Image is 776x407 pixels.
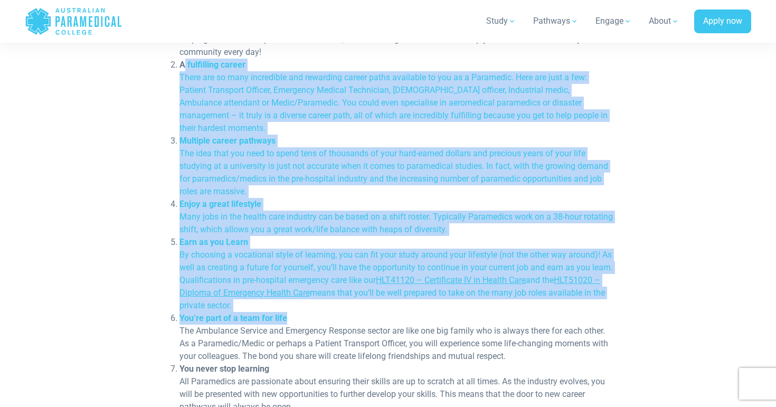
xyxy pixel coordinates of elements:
a: HLT51020 – Diploma of Emergency Health Care [179,275,600,298]
a: Engage [589,6,638,36]
li: By choosing a vocational style of learning, you can fit your study around your lifestyle (not the... [179,236,613,312]
a: Pathways [527,6,585,36]
strong: Earn as you Learn [179,237,248,247]
li: There are so many incredible and rewarding career paths available to you as a Paramedic. Here are... [179,59,613,135]
strong: Multiple career pathways [179,136,276,146]
a: Australian Paramedical College [25,4,122,39]
strong: You never stop learning [179,364,269,374]
strong: You’re part of a team for life [179,313,287,323]
a: HLT41120 – Certificate IV in Health Care [376,275,526,285]
strong: Enjoy a great lifestyle [179,199,261,209]
li: Many jobs in the health care industry can be based on a shift roster. Typically Paramedics work o... [179,198,613,236]
a: Study [480,6,523,36]
a: Apply now [694,10,751,34]
strong: A fulfilling career [179,60,245,70]
a: About [642,6,686,36]
li: The idea that you need to spend tens of thousands of your hard-earned dollars and precious years ... [179,135,613,198]
li: The Ambulance Service and Emergency Response sector are like one big family who is always there f... [179,312,613,363]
